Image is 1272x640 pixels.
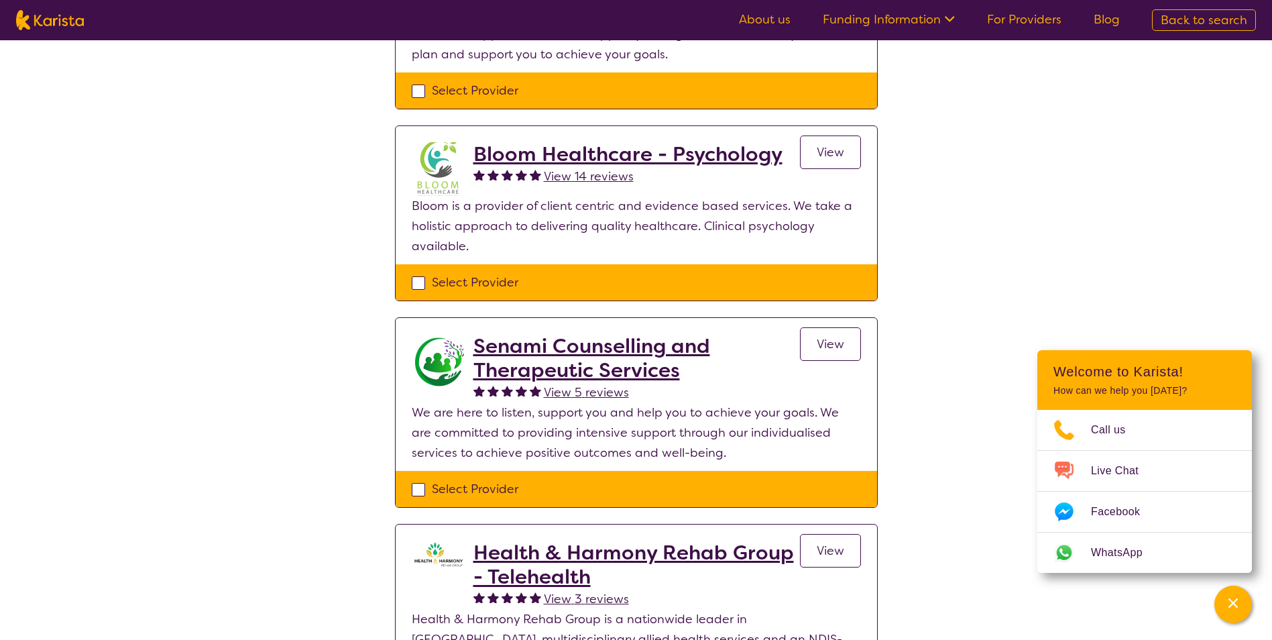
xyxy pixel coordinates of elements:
[800,327,861,361] a: View
[473,385,485,396] img: fullstar
[544,589,629,609] a: View 3 reviews
[530,169,541,180] img: fullstar
[1094,11,1120,28] a: Blog
[1037,350,1252,573] div: Channel Menu
[817,543,844,559] span: View
[516,592,527,603] img: fullstar
[487,385,499,396] img: fullstar
[16,10,84,30] img: Karista logo
[1091,502,1156,522] span: Facebook
[823,11,955,28] a: Funding Information
[817,144,844,160] span: View
[412,541,465,568] img: ztak9tblhgtrn1fit8ap.png
[502,385,513,396] img: fullstar
[530,385,541,396] img: fullstar
[516,169,527,180] img: fullstar
[412,196,861,256] p: Bloom is a provider of client centric and evidence based services. We take a holistic approach to...
[1152,9,1256,31] a: Back to search
[987,11,1061,28] a: For Providers
[1053,364,1236,380] h2: Welcome to Karista!
[1091,543,1159,563] span: WhatsApp
[412,403,861,463] p: We are here to listen, support you and help you to achieve your goals. We are committed to provid...
[544,384,629,401] span: View 5 reviews
[1091,461,1155,481] span: Live Chat
[817,336,844,352] span: View
[1053,385,1236,396] p: How can we help you [DATE]?
[544,591,629,607] span: View 3 reviews
[473,169,485,180] img: fullstar
[516,385,527,396] img: fullstar
[1091,420,1142,440] span: Call us
[487,592,499,603] img: fullstar
[739,11,791,28] a: About us
[544,382,629,403] a: View 5 reviews
[800,534,861,568] a: View
[530,592,541,603] img: fullstar
[800,136,861,169] a: View
[544,168,634,184] span: View 14 reviews
[473,334,800,382] a: Senami Counselling and Therapeutic Services
[502,592,513,603] img: fullstar
[473,142,783,166] a: Bloom Healthcare - Psychology
[1037,410,1252,573] ul: Choose channel
[502,169,513,180] img: fullstar
[1161,12,1247,28] span: Back to search
[473,592,485,603] img: fullstar
[473,541,800,589] a: Health & Harmony Rehab Group - Telehealth
[1214,586,1252,623] button: Channel Menu
[544,166,634,186] a: View 14 reviews
[412,142,465,196] img: klsknef2cimwwz0wtkey.jpg
[412,334,465,388] img: r7dlggcrx4wwrwpgprcg.jpg
[1037,533,1252,573] a: Web link opens in a new tab.
[487,169,499,180] img: fullstar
